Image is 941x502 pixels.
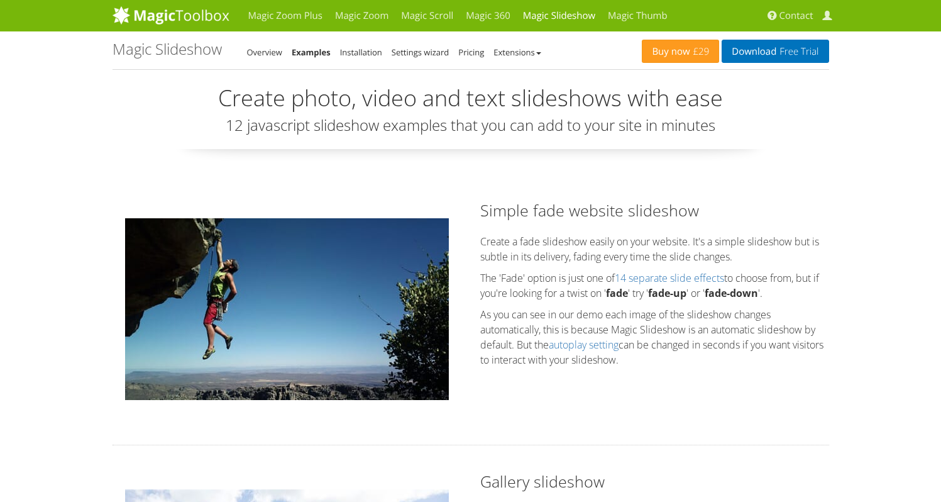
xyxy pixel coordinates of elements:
span: £29 [690,47,710,57]
a: Buy now£29 [642,40,719,63]
h2: Gallery slideshow [480,471,829,493]
img: Simple fade website slideshow example [125,218,449,400]
a: Extensions [493,47,541,58]
a: 14 separate slide effects [615,271,724,285]
p: As you can see in our demo each image of the slideshow changes automatically, this is because Mag... [480,307,829,367]
p: Create a fade slideshow easily on your website. It's a simple slideshow but is subtle in its deli... [480,234,829,264]
strong: fade-down [705,286,758,300]
h3: 12 javascript slideshow examples that you can add to your site in minutes [113,117,829,133]
a: DownloadFree Trial [722,40,828,63]
h1: Magic Slideshow [113,41,222,57]
strong: fade [606,286,628,300]
span: Free Trial [776,47,818,57]
a: Settings wizard [392,47,449,58]
h2: Create photo, video and text slideshows with ease [113,86,829,111]
h2: Simple fade website slideshow [480,199,829,221]
strong: fade-up [648,286,686,300]
a: Installation [340,47,382,58]
span: Contact [779,9,813,22]
p: The 'Fade' option is just one of to choose from, but if you're looking for a twist on ' ' try ' '... [480,271,829,301]
a: Pricing [458,47,484,58]
a: Overview [247,47,282,58]
img: MagicToolbox.com - Image tools for your website [113,6,229,25]
a: Examples [292,47,331,58]
a: autoplay setting [549,338,619,352]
